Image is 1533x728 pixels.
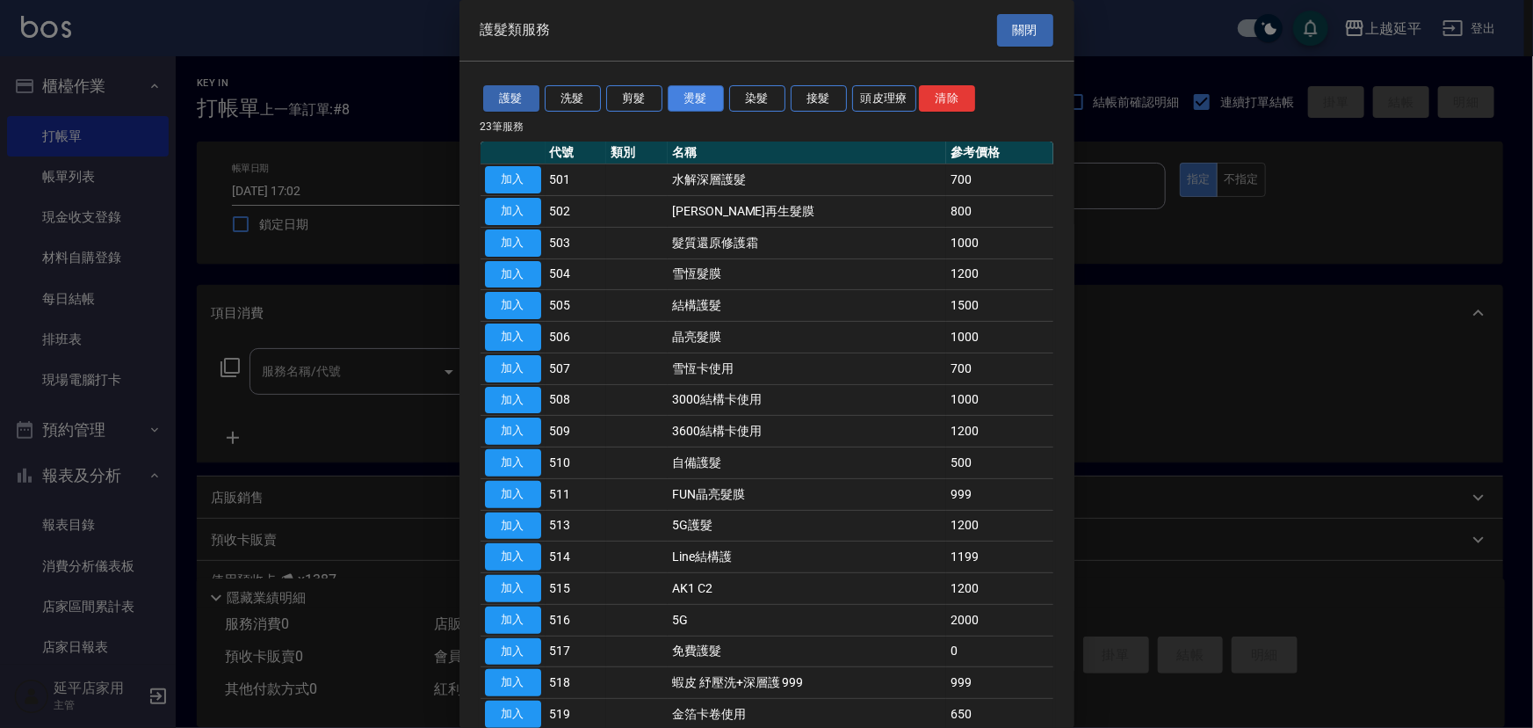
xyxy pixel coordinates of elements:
td: 505 [546,290,607,322]
td: 水解深層護髮 [668,164,946,196]
th: 類別 [606,142,668,164]
td: 502 [546,196,607,228]
button: 加入 [485,449,541,477]
td: 免費護髮 [668,636,946,667]
th: 名稱 [668,142,946,164]
button: 加入 [485,701,541,728]
button: 加入 [485,481,541,508]
td: Line結構護 [668,542,946,573]
button: 加入 [485,229,541,257]
td: 999 [946,478,1052,510]
td: 500 [946,448,1052,479]
td: 507 [546,353,607,384]
td: 700 [946,164,1052,196]
button: 加入 [485,607,541,634]
td: 雪恆卡使用 [668,353,946,384]
td: 3000結構卡使用 [668,384,946,416]
button: 剪髮 [606,85,662,113]
td: 5G [668,604,946,636]
button: 加入 [485,324,541,351]
button: 頭皮理療 [852,85,917,113]
td: 503 [546,227,607,258]
td: 1200 [946,573,1052,605]
td: 700 [946,353,1052,384]
td: 1200 [946,416,1052,448]
td: 1500 [946,290,1052,322]
td: 1200 [946,258,1052,290]
button: 加入 [485,513,541,540]
button: 加入 [485,261,541,288]
button: 染髮 [729,85,785,113]
button: 加入 [485,638,541,666]
td: 蝦皮 紓壓洗+深層護 999 [668,667,946,699]
td: 513 [546,510,607,542]
td: 999 [946,667,1052,699]
button: 加入 [485,418,541,445]
button: 清除 [919,85,975,113]
button: 關閉 [997,14,1053,47]
td: 1000 [946,227,1052,258]
button: 加入 [485,166,541,193]
button: 護髮 [483,85,539,113]
td: 506 [546,322,607,353]
td: 3600結構卡使用 [668,416,946,448]
td: 510 [546,448,607,479]
button: 接髮 [791,85,847,113]
button: 燙髮 [668,85,724,113]
button: 加入 [485,543,541,571]
button: 加入 [485,575,541,602]
button: 加入 [485,198,541,225]
td: 508 [546,384,607,416]
th: 代號 [546,142,607,164]
td: 517 [546,636,607,667]
td: 515 [546,573,607,605]
td: [PERSON_NAME]再生髮膜 [668,196,946,228]
td: 511 [546,478,607,510]
th: 參考價格 [946,142,1052,164]
td: 1000 [946,384,1052,416]
button: 加入 [485,292,541,319]
td: 結構護髮 [668,290,946,322]
td: 514 [546,542,607,573]
td: 1000 [946,322,1052,353]
td: 501 [546,164,607,196]
td: 髮質還原修護霜 [668,227,946,258]
td: 509 [546,416,607,448]
td: 0 [946,636,1052,667]
td: FUN晶亮髮膜 [668,478,946,510]
td: 雪恆髮膜 [668,258,946,290]
td: 1200 [946,510,1052,542]
button: 洗髮 [545,85,601,113]
td: AK1 C2 [668,573,946,605]
button: 加入 [485,669,541,696]
td: 518 [546,667,607,699]
button: 加入 [485,387,541,414]
td: 1199 [946,542,1052,573]
td: 5G護髮 [668,510,946,542]
td: 516 [546,604,607,636]
span: 護髮類服務 [481,21,551,39]
p: 23 筆服務 [481,119,1053,135]
button: 加入 [485,355,541,382]
td: 2000 [946,604,1052,636]
td: 自備護髮 [668,448,946,479]
td: 504 [546,258,607,290]
td: 晶亮髮膜 [668,322,946,353]
td: 800 [946,196,1052,228]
